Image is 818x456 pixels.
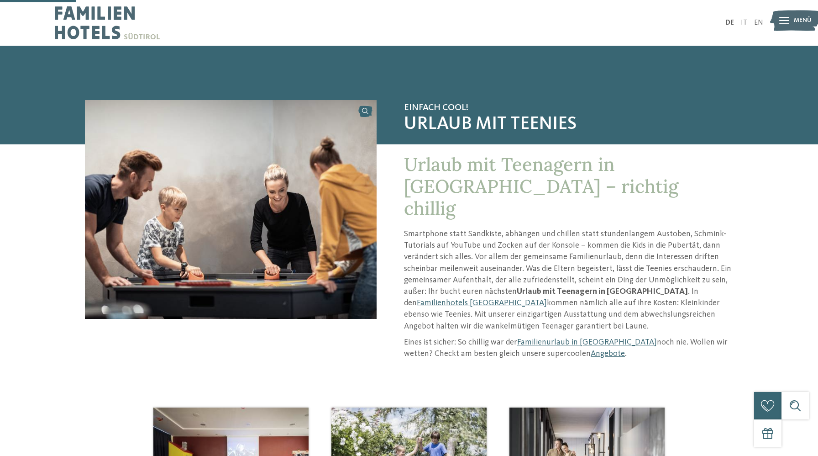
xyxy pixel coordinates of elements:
[404,113,733,135] span: Urlaub mit Teenies
[404,102,733,113] span: Einfach cool!
[591,350,625,358] a: Angebote
[404,337,733,360] p: Eines ist sicher: So chillig war der noch nie. Wollen wir wetten? Checkt am besten gleich unsere ...
[754,19,763,27] a: EN
[404,228,733,332] p: Smartphone statt Sandkiste, abhängen und chillen statt stundenlangem Austoben, Schmink-Tutorials ...
[741,19,747,27] a: IT
[417,299,547,307] a: Familienhotels [GEOGRAPHIC_DATA]
[517,338,657,346] a: Familienurlaub in [GEOGRAPHIC_DATA]
[85,100,377,319] img: Urlaub mit Teenagern in Südtirol geplant?
[517,287,688,296] strong: Urlaub mit Teenagern in [GEOGRAPHIC_DATA]
[794,16,812,25] span: Menü
[404,153,678,220] span: Urlaub mit Teenagern in [GEOGRAPHIC_DATA] – richtig chillig
[725,19,734,27] a: DE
